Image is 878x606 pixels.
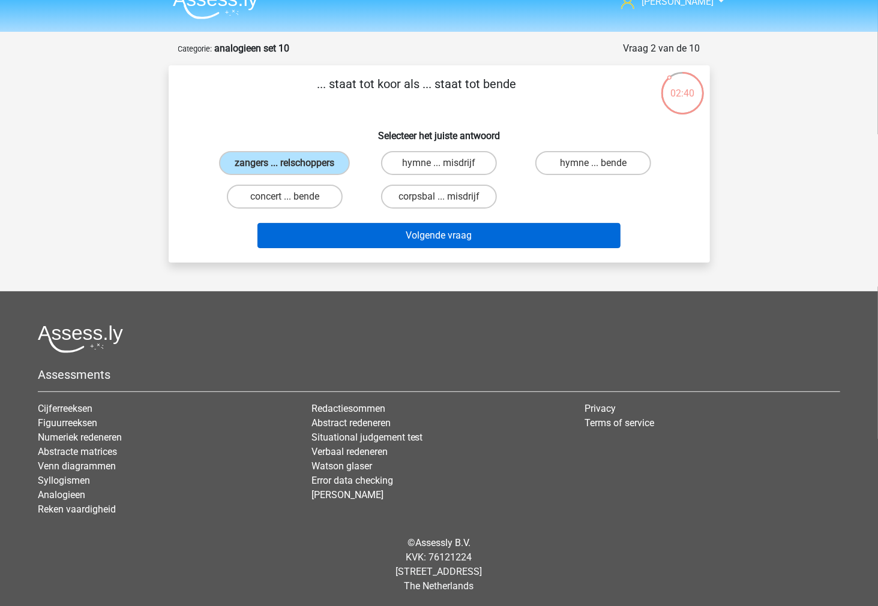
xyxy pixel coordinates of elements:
a: Watson glaser [311,460,372,472]
a: Privacy [585,403,616,414]
label: concert ... bende [227,185,343,209]
h5: Assessments [38,367,840,382]
strong: analogieen set 10 [215,43,290,54]
a: Terms of service [585,417,654,429]
div: 02:40 [660,71,705,101]
a: Verbaal redeneren [311,446,388,457]
a: Figuurreeksen [38,417,97,429]
label: corpsbal ... misdrijf [381,185,497,209]
h6: Selecteer het juiste antwoord [188,120,691,141]
a: Redactiesommen [311,403,385,414]
a: Analogieen [38,489,85,501]
a: Reken vaardigheid [38,504,116,515]
p: ... staat tot koor als ... staat tot bende [188,75,646,111]
a: Situational judgement test [311,432,423,443]
label: hymne ... misdrijf [381,151,497,175]
a: Syllogismen [38,475,90,486]
a: Abstracte matrices [38,446,117,457]
small: Categorie: [178,44,212,53]
a: Error data checking [311,475,393,486]
a: Numeriek redeneren [38,432,122,443]
img: Assessly logo [38,325,123,353]
label: hymne ... bende [535,151,651,175]
a: Cijferreeksen [38,403,92,414]
div: © KVK: 76121224 [STREET_ADDRESS] The Netherlands [29,526,849,603]
a: Assessly B.V. [415,537,471,548]
div: Vraag 2 van de 10 [624,41,700,56]
label: zangers ... relschoppers [219,151,350,175]
a: Venn diagrammen [38,460,116,472]
a: Abstract redeneren [311,417,391,429]
button: Volgende vraag [257,223,621,248]
a: [PERSON_NAME] [311,489,383,501]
